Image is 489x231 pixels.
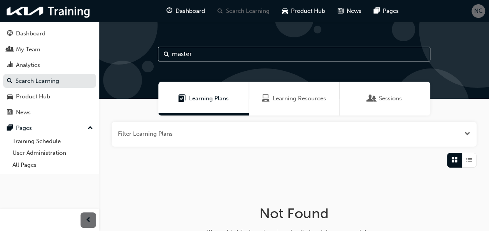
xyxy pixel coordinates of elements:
button: Open the filter [464,129,470,138]
a: Dashboard [3,26,96,41]
span: Pages [383,7,399,16]
a: User Administration [9,147,96,159]
div: My Team [16,45,40,54]
h1: Not Found [171,205,417,222]
span: pages-icon [374,6,380,16]
span: Grid [452,156,457,164]
a: news-iconNews [331,3,368,19]
a: guage-iconDashboard [160,3,211,19]
span: car-icon [7,93,13,100]
span: search-icon [217,6,223,16]
span: Search Learning [226,7,270,16]
span: Sessions [368,94,376,103]
span: Learning Plans [189,94,229,103]
a: Analytics [3,58,96,72]
a: Learning PlansLearning Plans [158,82,249,115]
div: Dashboard [16,29,46,38]
a: pages-iconPages [368,3,405,19]
a: News [3,105,96,120]
span: NC [474,7,483,16]
span: news-icon [7,109,13,116]
input: Search... [158,47,430,61]
span: Product Hub [291,7,325,16]
span: List [466,156,472,164]
span: pages-icon [7,125,13,132]
span: guage-icon [7,30,13,37]
img: kia-training [4,3,93,19]
span: Dashboard [175,7,205,16]
span: car-icon [282,6,288,16]
a: car-iconProduct Hub [276,3,331,19]
button: NC [471,4,485,18]
span: Search [164,50,169,59]
div: News [16,108,31,117]
button: Pages [3,121,96,135]
a: Learning ResourcesLearning Resources [249,82,340,115]
span: Learning Plans [178,94,186,103]
a: search-iconSearch Learning [211,3,276,19]
span: Sessions [379,94,402,103]
a: All Pages [9,159,96,171]
span: people-icon [7,46,13,53]
span: up-icon [88,123,93,133]
span: search-icon [7,78,12,85]
span: Learning Resources [262,94,270,103]
a: Training Schedule [9,135,96,147]
div: Pages [16,124,32,133]
span: news-icon [338,6,344,16]
a: Product Hub [3,89,96,104]
span: prev-icon [86,215,91,225]
button: DashboardMy TeamAnalyticsSearch LearningProduct HubNews [3,25,96,121]
a: Search Learning [3,74,96,88]
span: chart-icon [7,62,13,69]
a: My Team [3,42,96,57]
span: guage-icon [167,6,172,16]
div: Product Hub [16,92,50,101]
a: SessionsSessions [340,82,430,115]
div: Analytics [16,61,40,70]
span: Learning Resources [273,94,326,103]
span: News [347,7,361,16]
